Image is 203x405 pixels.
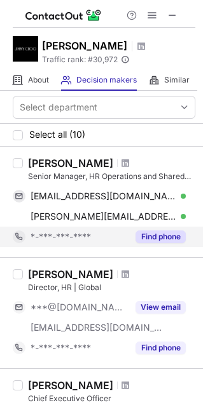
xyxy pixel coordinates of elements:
span: Similar [164,75,190,85]
img: 276617bc0819de200a6f242b34fab825 [13,36,38,62]
span: [EMAIL_ADDRESS][DOMAIN_NAME] [31,190,176,202]
div: [PERSON_NAME] [28,268,113,281]
span: [PERSON_NAME][EMAIL_ADDRESS][PERSON_NAME][DOMAIN_NAME] [31,211,176,222]
div: Director, HR | Global [28,282,195,293]
img: ContactOut v5.3.10 [25,8,102,23]
div: [PERSON_NAME] [28,379,113,392]
span: [EMAIL_ADDRESS][DOMAIN_NAME] [31,322,163,333]
button: Reveal Button [136,342,186,354]
div: [PERSON_NAME] [28,157,113,169]
h1: [PERSON_NAME] [42,38,127,53]
span: Traffic rank: # 30,972 [42,55,118,64]
span: Select all (10) [29,129,85,140]
div: Chief Executive Officer [28,393,195,404]
div: Select department [20,101,97,114]
button: Reveal Button [136,301,186,314]
div: Senior Manager, HR Operations and Shared Services, Global [28,171,195,182]
span: Decision makers [76,75,137,85]
span: ***@[DOMAIN_NAME] [31,302,128,313]
span: About [28,75,49,85]
button: Reveal Button [136,230,186,243]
